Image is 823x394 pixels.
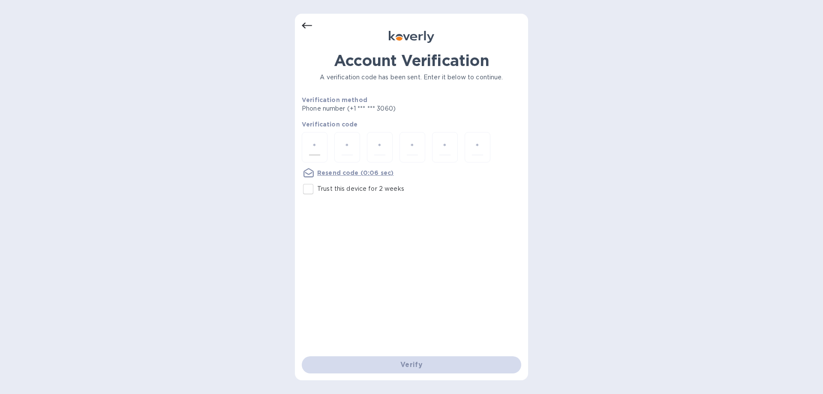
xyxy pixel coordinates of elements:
[302,73,521,82] p: A verification code has been sent. Enter it below to continue.
[302,104,461,113] p: Phone number (+1 *** *** 3060)
[302,120,521,129] p: Verification code
[317,184,404,193] p: Trust this device for 2 weeks
[302,96,367,103] b: Verification method
[302,51,521,69] h1: Account Verification
[317,169,393,176] u: Resend code (0:06 sec)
